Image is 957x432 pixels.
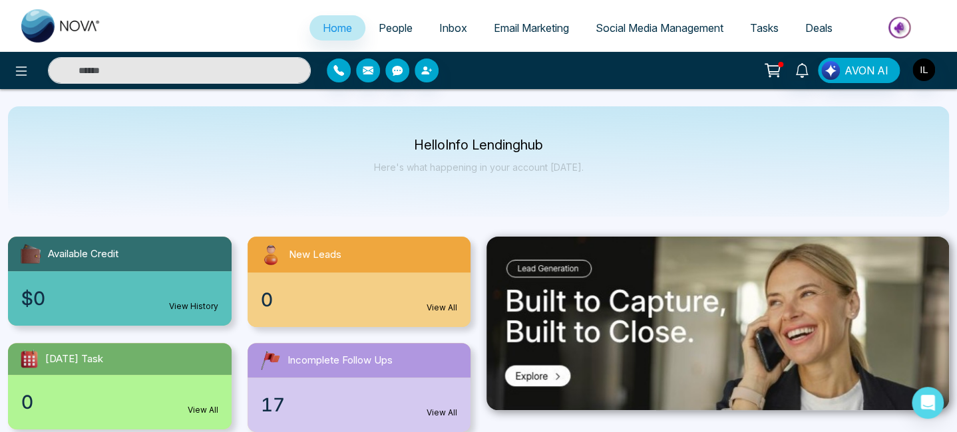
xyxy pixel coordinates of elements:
[792,15,846,41] a: Deals
[261,286,273,314] span: 0
[853,13,949,43] img: Market-place.gif
[261,391,285,419] span: 17
[309,15,365,41] a: Home
[48,247,118,262] span: Available Credit
[480,15,582,41] a: Email Marketing
[21,9,101,43] img: Nova CRM Logo
[439,21,467,35] span: Inbox
[427,302,457,314] a: View All
[427,407,457,419] a: View All
[912,387,944,419] div: Open Intercom Messenger
[323,21,352,35] span: Home
[289,247,341,263] span: New Leads
[374,162,584,173] p: Here's what happening in your account [DATE].
[45,352,103,367] span: [DATE] Task
[379,21,413,35] span: People
[374,140,584,151] p: Hello Info Lendinghub
[21,284,45,312] span: $0
[821,61,840,80] img: Lead Flow
[845,62,888,78] span: AVON AI
[188,404,218,416] a: View All
[287,353,393,368] span: Incomplete Follow Ups
[582,15,737,41] a: Social Media Management
[258,348,282,372] img: followUps.svg
[805,21,833,35] span: Deals
[169,300,218,312] a: View History
[818,58,900,83] button: AVON AI
[21,388,33,416] span: 0
[596,21,723,35] span: Social Media Management
[486,237,949,410] img: .
[494,21,569,35] span: Email Marketing
[240,237,479,327] a: New Leads0View All
[19,242,43,266] img: availableCredit.svg
[426,15,480,41] a: Inbox
[737,15,792,41] a: Tasks
[240,343,479,432] a: Incomplete Follow Ups17View All
[365,15,426,41] a: People
[258,242,284,267] img: newLeads.svg
[19,348,40,370] img: todayTask.svg
[912,58,935,81] img: User Avatar
[750,21,779,35] span: Tasks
